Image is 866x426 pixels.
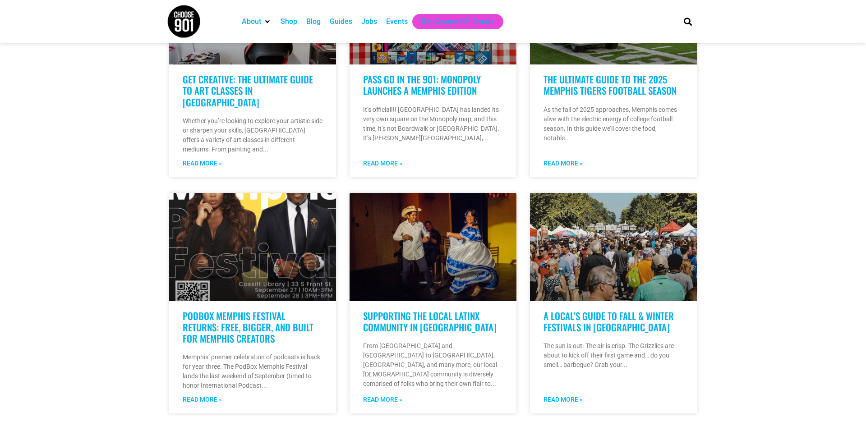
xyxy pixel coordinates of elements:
a: Supporting the Local Latinx Community in [GEOGRAPHIC_DATA] [363,309,497,334]
a: Jobs [361,16,377,27]
a: Blog [306,16,321,27]
a: Guides [330,16,352,27]
a: A Local’s Guide to Fall & Winter Festivals in [GEOGRAPHIC_DATA] [544,309,674,334]
a: About [242,16,261,27]
nav: Main nav [237,14,668,29]
p: The sun is out. The air is crisp. The Grizzlies are about to kick off their first game and… do yo... [544,341,683,370]
a: Get Choose901 Emails [421,16,494,27]
div: Search [681,14,696,29]
div: About [237,14,276,29]
a: Pass Go in the 901: Monopoly Launches a Memphis Edition [363,72,481,97]
a: Read more about PodBox Memphis Festival Returns: Free, Bigger, and Built for Memphis Creators [183,395,222,404]
a: The Ultimate Guide to the 2025 Memphis Tigers Football Season [544,72,677,97]
p: Memphis’ premier celebration of podcasts is back for year three. The PodBox Memphis Festival land... [183,353,322,390]
a: Read more about A Local’s Guide to Fall & Winter Festivals in Memphis [544,395,583,404]
p: Whether you’re looking to explore your artistic side or sharpen your skills, [GEOGRAPHIC_DATA] of... [183,116,322,154]
a: PodBox Memphis Festival Returns: Free, Bigger, and Built for Memphis Creators [183,309,313,345]
a: Events [386,16,408,27]
a: Get Creative: The Ultimate Guide to Art Classes in [GEOGRAPHIC_DATA] [183,72,313,109]
a: Read more about Supporting the Local Latinx Community in Memphis [363,395,402,404]
a: Read more about Get Creative: The Ultimate Guide to Art Classes in Memphis [183,159,222,168]
p: From [GEOGRAPHIC_DATA] and [GEOGRAPHIC_DATA] to [GEOGRAPHIC_DATA], [GEOGRAPHIC_DATA], and many mo... [363,341,503,389]
a: Shop [281,16,297,27]
p: As the fall of 2025 approaches, Memphis comes alive with the electric energy of college football ... [544,105,683,143]
a: Read more about Pass Go in the 901: Monopoly Launches a Memphis Edition [363,159,402,168]
a: Read more about The Ultimate Guide to the 2025 Memphis Tigers Football Season [544,159,583,168]
p: It’s official!!! [GEOGRAPHIC_DATA] has landed its very own square on the Monopoly map, and this t... [363,105,503,143]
